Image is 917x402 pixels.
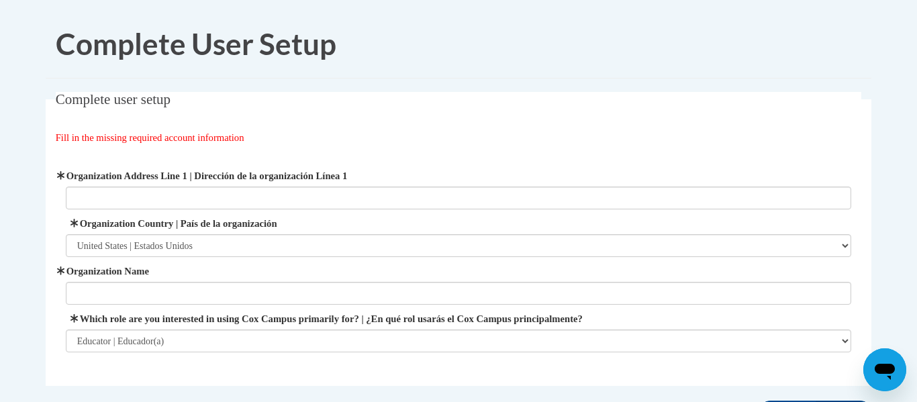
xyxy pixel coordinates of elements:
[56,91,171,107] span: Complete user setup
[66,311,852,326] label: Which role are you interested in using Cox Campus primarily for? | ¿En qué rol usarás el Cox Camp...
[66,187,852,209] input: Metadata input
[66,216,852,231] label: Organization Country | País de la organización
[56,132,244,143] span: Fill in the missing required account information
[863,348,906,391] iframe: Button to launch messaging window
[66,264,852,279] label: Organization Name
[66,282,852,305] input: Metadata input
[66,168,852,183] label: Organization Address Line 1 | Dirección de la organización Línea 1
[56,26,336,61] span: Complete User Setup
